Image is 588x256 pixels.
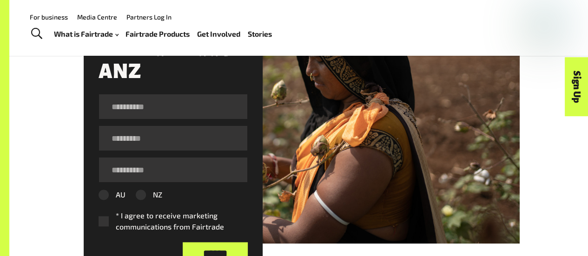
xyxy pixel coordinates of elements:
a: What is Fairtrade [54,27,119,40]
a: Toggle Search [25,22,48,46]
a: Fairtrade Products [126,27,190,40]
label: AU [99,189,126,200]
a: Get Involved [197,27,240,40]
a: Media Centre [77,13,117,21]
img: Fairtrade Australia New Zealand logo [526,8,562,47]
a: Partners Log In [126,13,172,21]
a: Stories [248,27,272,40]
label: NZ [136,189,162,200]
a: For business [30,13,68,21]
label: * I agree to receive marketing communications from Fairtrade [99,210,240,232]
